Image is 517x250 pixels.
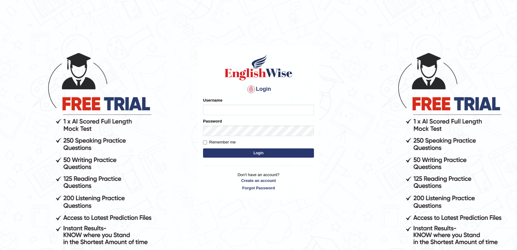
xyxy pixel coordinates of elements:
[203,139,236,145] label: Remember me
[203,148,314,158] button: Login
[203,140,207,144] input: Remember me
[203,178,314,183] a: Create an account
[223,54,294,81] img: Logo of English Wise sign in for intelligent practice with AI
[203,118,222,124] label: Password
[203,185,314,191] a: Forgot Password
[203,172,314,191] p: Don't have an account?
[203,97,222,103] label: Username
[203,84,314,94] h4: Login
